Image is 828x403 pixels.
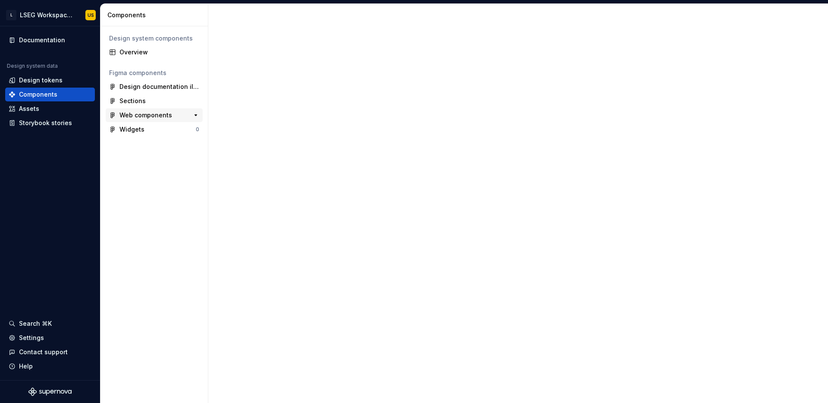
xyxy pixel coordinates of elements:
div: US [88,12,94,19]
a: Web components [106,108,203,122]
a: Sections [106,94,203,108]
div: Components [107,11,204,19]
div: Design system components [109,34,199,43]
div: Sections [119,97,146,105]
div: Design tokens [19,76,63,85]
div: LSEG Workspace Design System [20,11,75,19]
div: 0 [196,126,199,133]
button: LLSEG Workspace Design SystemUS [2,6,98,24]
a: Components [5,88,95,101]
svg: Supernova Logo [28,387,72,396]
a: Design documentation illustrations [106,80,203,94]
a: Assets [5,102,95,116]
div: Figma components [109,69,199,77]
div: Overview [119,48,199,57]
a: Storybook stories [5,116,95,130]
a: Widgets0 [106,123,203,136]
div: Storybook stories [19,119,72,127]
div: Help [19,362,33,371]
button: Contact support [5,345,95,359]
a: Documentation [5,33,95,47]
a: Design tokens [5,73,95,87]
div: Assets [19,104,39,113]
div: Web components [119,111,172,120]
div: Components [19,90,57,99]
div: Design documentation illustrations [119,82,199,91]
div: Settings [19,334,44,342]
div: Widgets [119,125,144,134]
div: Search ⌘K [19,319,52,328]
div: Contact support [19,348,68,356]
div: Documentation [19,36,65,44]
div: Design system data [7,63,58,69]
a: Settings [5,331,95,345]
a: Overview [106,45,203,59]
button: Help [5,359,95,373]
div: L [6,10,16,20]
button: Search ⌘K [5,317,95,331]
